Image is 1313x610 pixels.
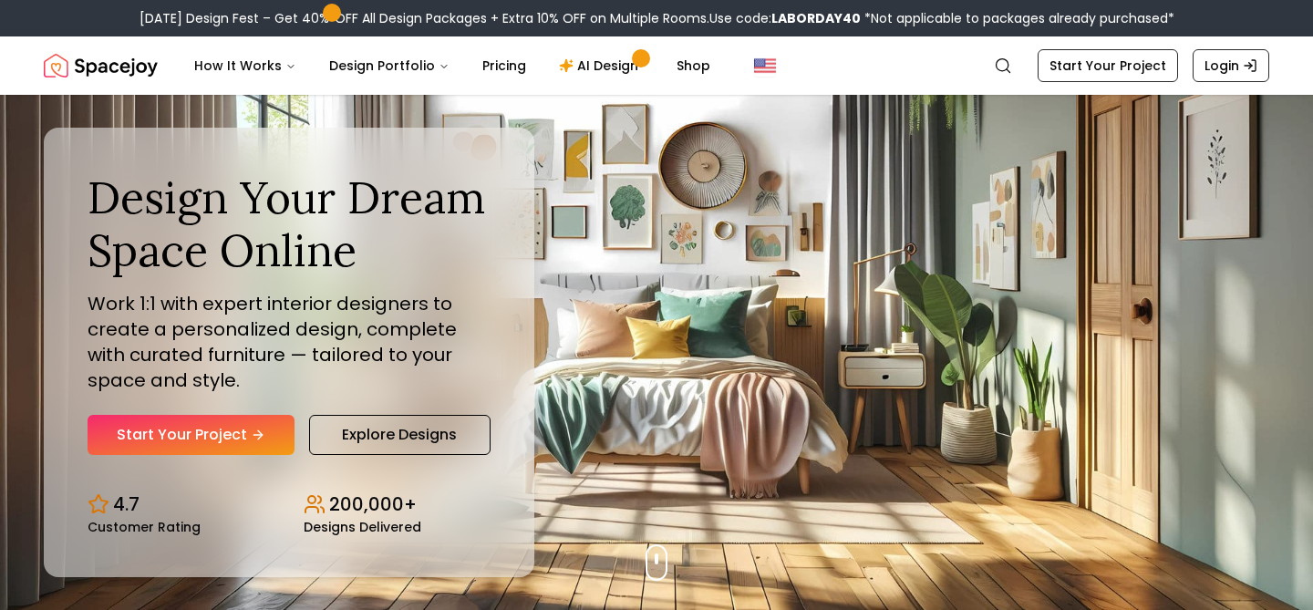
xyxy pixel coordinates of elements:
button: How It Works [180,47,311,84]
a: AI Design [544,47,658,84]
nav: Global [44,36,1269,95]
button: Design Portfolio [315,47,464,84]
b: LABORDAY40 [771,9,861,27]
a: Explore Designs [309,415,491,455]
img: Spacejoy Logo [44,47,158,84]
div: [DATE] Design Fest – Get 40% OFF All Design Packages + Extra 10% OFF on Multiple Rooms. [140,9,1174,27]
a: Shop [662,47,725,84]
span: Use code: [709,9,861,27]
p: 4.7 [113,491,140,517]
img: United States [754,55,776,77]
a: Spacejoy [44,47,158,84]
span: *Not applicable to packages already purchased* [861,9,1174,27]
a: Login [1193,49,1269,82]
p: 200,000+ [329,491,417,517]
a: Start Your Project [1038,49,1178,82]
nav: Main [180,47,725,84]
div: Design stats [88,477,491,533]
p: Work 1:1 with expert interior designers to create a personalized design, complete with curated fu... [88,291,491,393]
h1: Design Your Dream Space Online [88,171,491,276]
small: Customer Rating [88,521,201,533]
a: Start Your Project [88,415,295,455]
a: Pricing [468,47,541,84]
small: Designs Delivered [304,521,421,533]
